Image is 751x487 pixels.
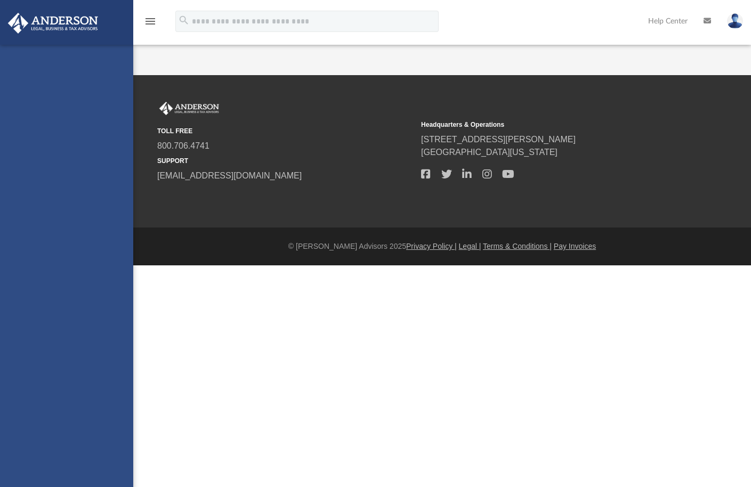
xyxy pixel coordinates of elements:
[157,126,414,136] small: TOLL FREE
[406,242,457,250] a: Privacy Policy |
[133,241,751,252] div: © [PERSON_NAME] Advisors 2025
[554,242,596,250] a: Pay Invoices
[483,242,552,250] a: Terms & Conditions |
[144,20,157,28] a: menu
[5,13,101,34] img: Anderson Advisors Platinum Portal
[157,171,302,180] a: [EMAIL_ADDRESS][DOMAIN_NAME]
[459,242,481,250] a: Legal |
[144,15,157,28] i: menu
[421,135,576,144] a: [STREET_ADDRESS][PERSON_NAME]
[157,156,414,166] small: SUPPORT
[178,14,190,26] i: search
[421,148,558,157] a: [GEOGRAPHIC_DATA][US_STATE]
[421,120,677,129] small: Headquarters & Operations
[727,13,743,29] img: User Pic
[157,141,209,150] a: 800.706.4741
[157,102,221,116] img: Anderson Advisors Platinum Portal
